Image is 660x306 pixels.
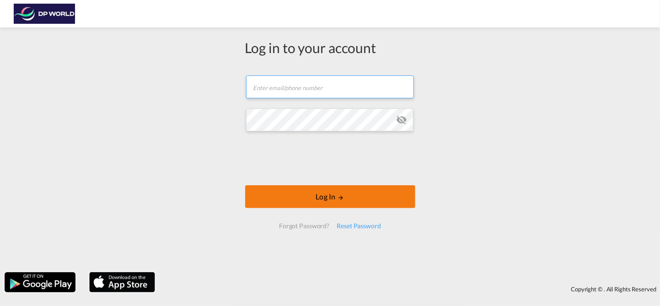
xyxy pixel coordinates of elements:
button: LOGIN [245,185,415,208]
div: Reset Password [333,218,385,234]
input: Enter email/phone number [246,75,414,98]
md-icon: icon-eye-off [396,114,407,125]
iframe: reCAPTCHA [261,140,400,176]
div: Forgot Password? [275,218,333,234]
img: google.png [4,271,76,293]
div: Log in to your account [245,38,415,57]
div: Copyright © . All Rights Reserved [160,281,660,297]
img: apple.png [88,271,156,293]
img: c08ca190194411f088ed0f3ba295208c.png [14,4,75,24]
